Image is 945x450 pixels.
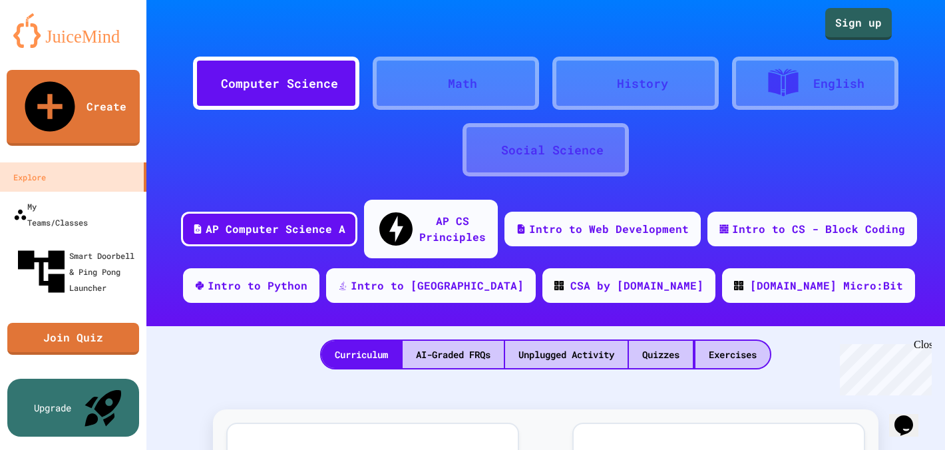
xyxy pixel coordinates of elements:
[7,323,139,355] a: Join Quiz
[501,141,604,159] div: Social Science
[34,401,71,415] div: Upgrade
[208,278,307,294] div: Intro to Python
[13,13,133,48] img: logo-orange.svg
[321,341,401,368] div: Curriculum
[835,339,932,395] iframe: chat widget
[221,75,338,93] div: Computer Science
[419,213,486,245] div: AP CS Principles
[529,221,689,237] div: Intro to Web Development
[825,8,892,40] a: Sign up
[750,278,903,294] div: [DOMAIN_NAME] Micro:Bit
[7,70,140,146] a: Create
[732,221,905,237] div: Intro to CS - Block Coding
[403,341,504,368] div: AI-Graded FRQs
[206,221,345,237] div: AP Computer Science A
[629,341,693,368] div: Quizzes
[813,75,864,93] div: English
[695,341,770,368] div: Exercises
[351,278,524,294] div: Intro to [GEOGRAPHIC_DATA]
[5,5,92,85] div: Chat with us now!Close
[448,75,477,93] div: Math
[734,281,743,290] img: CODE_logo_RGB.png
[13,169,46,185] div: Explore
[617,75,668,93] div: History
[554,281,564,290] img: CODE_logo_RGB.png
[889,397,932,437] iframe: chat widget
[505,341,628,368] div: Unplugged Activity
[13,198,88,230] div: My Teams/Classes
[570,278,703,294] div: CSA by [DOMAIN_NAME]
[13,244,141,300] div: Smart Doorbell & Ping Pong Launcher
